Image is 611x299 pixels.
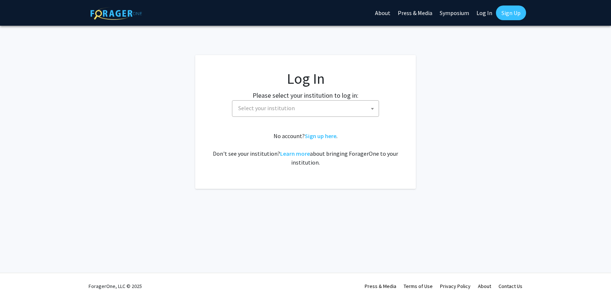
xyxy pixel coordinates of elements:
[280,150,310,157] a: Learn more about bringing ForagerOne to your institution
[404,283,433,289] a: Terms of Use
[89,273,142,299] div: ForagerOne, LLC © 2025
[499,283,522,289] a: Contact Us
[238,104,295,112] span: Select your institution
[365,283,396,289] a: Press & Media
[235,101,379,116] span: Select your institution
[305,132,336,140] a: Sign up here
[478,283,491,289] a: About
[232,100,379,117] span: Select your institution
[210,70,401,87] h1: Log In
[440,283,471,289] a: Privacy Policy
[90,7,142,20] img: ForagerOne Logo
[210,132,401,167] div: No account? . Don't see your institution? about bringing ForagerOne to your institution.
[253,90,358,100] label: Please select your institution to log in:
[496,6,526,20] a: Sign Up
